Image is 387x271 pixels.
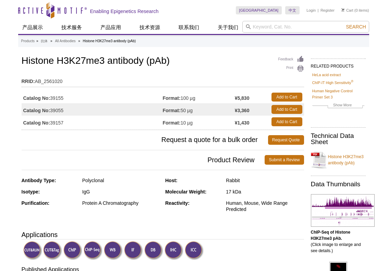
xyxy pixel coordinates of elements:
a: All Antibodies [55,38,75,44]
h2: Enabling Epigenetics Research [90,8,159,14]
h2: Data Thumbnails [311,181,366,187]
p: (Click image to enlarge and see details.) [311,229,366,254]
strong: Format: [163,120,181,126]
a: Print [278,65,304,72]
strong: Catalog No: [23,120,50,126]
a: Human Negative Control Primer Set 3 [312,88,364,100]
a: Add to Cart [271,117,302,126]
td: AB_2561020 [22,74,304,85]
a: Show More [312,102,364,110]
a: Products [21,38,35,44]
strong: Purification: [22,200,50,206]
a: Add to Cart [271,105,302,114]
strong: RRID: [22,78,35,84]
div: Human, Mouse, Wide Range Predicted [226,200,304,212]
img: Immunohistochemistry Validated [165,241,183,260]
a: HeLa acid extract [312,72,341,78]
a: [GEOGRAPHIC_DATA] [236,6,282,14]
strong: Antibody Type: [22,178,56,183]
strong: ¥5,830 [235,95,250,101]
strong: Format: [163,107,181,114]
h1: Histone H3K27me3 antibody (pAb) [22,56,304,67]
li: | [318,6,319,14]
h3: Applications [22,229,304,240]
a: 抗体 [41,38,48,44]
div: IgG [82,189,160,195]
a: Histone H3K27me3 antibody (pAb) [311,150,366,170]
strong: ¥3,360 [235,107,250,114]
li: » [36,39,38,43]
a: Request Quote [268,135,304,145]
li: » [78,39,80,43]
a: 产品应用 [96,21,125,34]
a: Feedback [278,56,304,63]
a: 产品展示 [18,21,47,34]
a: ChIP-IT High Sensitivity® [312,80,353,86]
h2: RELATED PRODUCTS [311,58,366,71]
td: 39055 [22,103,163,116]
td: 39157 [22,116,163,128]
b: ChIP-Seq of Histone H3K27me3 pAb. [311,230,350,241]
li: » [50,39,52,43]
div: Rabbit [226,177,304,184]
td: 39155 [22,91,163,103]
h2: Technical Data Sheet [311,133,366,145]
a: 中文 [285,6,300,14]
span: Product Review [22,155,265,165]
div: Protein A Chromatography [82,200,160,206]
li: Histone H3K27me3 antibody (pAb) [83,39,136,43]
strong: ¥1,430 [235,120,250,126]
a: 关于我们 [214,21,242,34]
td: 100 µg [163,91,235,103]
div: Polyclonal [82,177,160,184]
strong: Catalog No: [23,95,50,101]
div: 17 kDa [226,189,304,195]
img: CUT&RUN Validated [23,241,42,260]
a: Add to Cart [271,93,302,102]
strong: Catalog No: [23,107,50,114]
img: Dot Blot Validated [144,241,163,260]
img: CUT&Tag Validated [43,241,62,260]
li: (0 items) [341,6,369,14]
img: Western Blot Validated [104,241,123,260]
strong: Host: [165,178,178,183]
td: 10 µg [163,116,235,128]
span: Request a quote for a bulk order [22,135,268,145]
a: Register [321,8,335,13]
img: Histone H3K27me3 antibody (pAb) tested by ChIP-Seq. [311,194,375,227]
strong: Format: [163,95,181,101]
a: 技术资源 [135,21,164,34]
a: Login [306,8,316,13]
a: Cart [341,8,353,13]
img: ChIP-Seq Validated [84,241,102,260]
strong: Molecular Weight: [165,189,206,195]
input: Keyword, Cat. No. [242,21,369,33]
img: Your Cart [341,8,344,12]
button: Search [344,24,368,30]
img: Immunofluorescence Validated [124,241,143,260]
sup: ® [351,80,353,83]
a: 联系我们 [174,21,203,34]
a: Submit a Review [265,155,304,165]
a: 技术服务 [57,21,86,34]
img: Immunocytochemistry Validated [185,241,204,260]
strong: Reactivity: [165,200,190,206]
span: Search [346,24,366,30]
strong: Isotype: [22,189,40,195]
td: 50 µg [163,103,235,116]
img: ChIP Validated [63,241,82,260]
